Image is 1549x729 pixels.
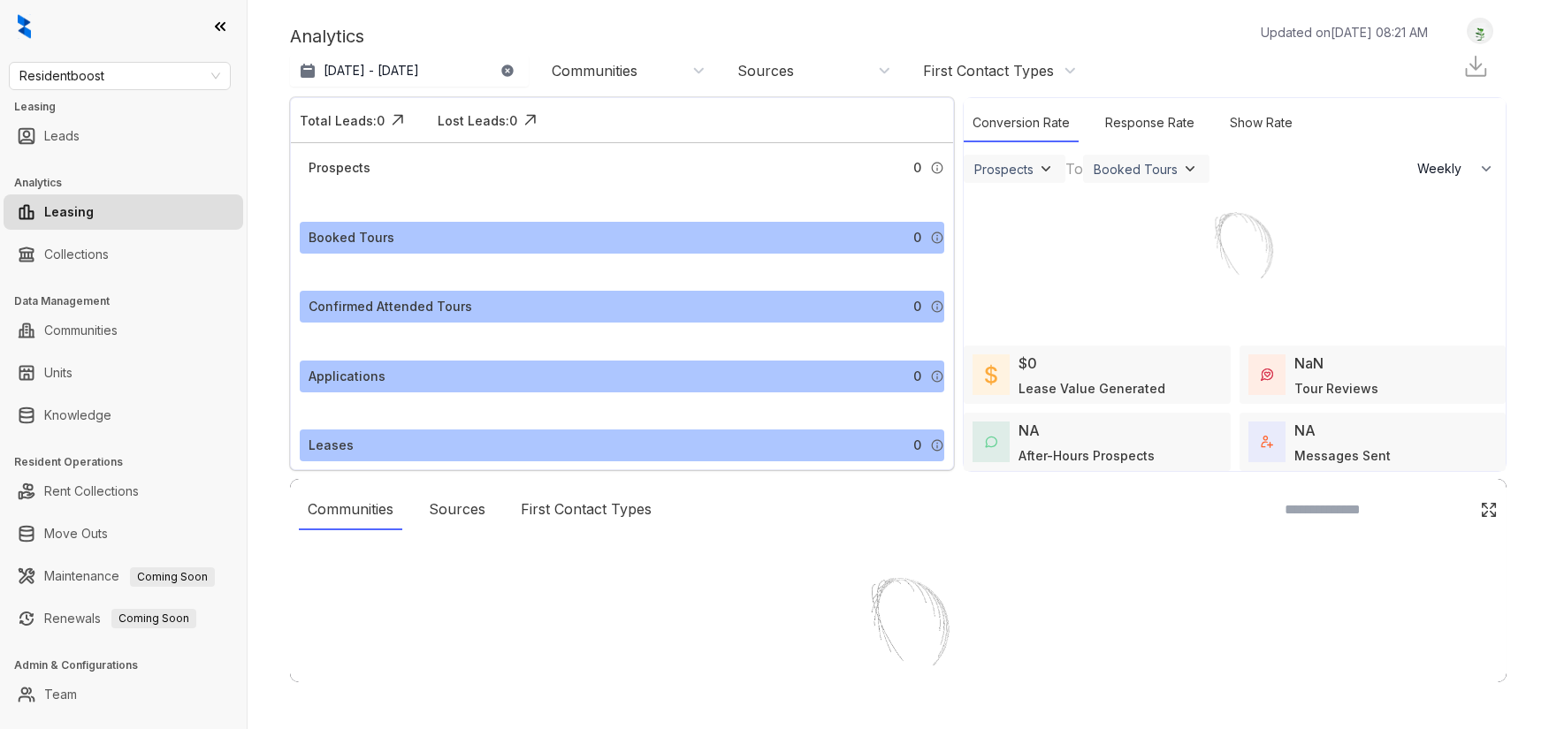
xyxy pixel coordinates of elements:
div: Lost Leads: 0 [438,111,517,130]
div: Prospects [309,158,370,178]
button: Weekly [1407,153,1506,185]
li: Move Outs [4,516,243,551]
h3: Data Management [14,293,247,309]
h3: Admin & Configurations [14,657,247,673]
li: Leasing [4,194,243,230]
span: 0 [913,436,921,455]
div: NaN [1294,353,1324,374]
img: Click Icon [1480,501,1498,519]
img: TotalFum [1261,436,1273,448]
span: 0 [913,158,921,178]
div: First Contact Types [923,61,1054,80]
img: Info [930,161,944,175]
img: Info [930,369,944,383]
li: Units [4,355,243,391]
button: [DATE] - [DATE] [290,55,529,87]
div: Conversion Rate [964,104,1079,142]
img: ViewFilterArrow [1181,160,1199,178]
a: Team [44,677,77,712]
p: Analytics [290,23,364,49]
a: Leasing [44,194,94,230]
h3: Leasing [14,99,247,115]
img: Loader [1169,185,1301,317]
a: Rent Collections [44,474,139,509]
div: Response Rate [1096,104,1203,142]
div: Communities [299,490,402,530]
div: Communities [552,61,637,80]
a: Knowledge [44,398,111,433]
p: [DATE] - [DATE] [324,62,419,80]
span: Coming Soon [130,567,215,587]
a: Units [44,355,72,391]
a: Communities [44,313,118,348]
div: First Contact Types [512,490,660,530]
img: Info [930,300,944,314]
div: Sources [737,61,794,80]
span: 0 [913,297,921,316]
a: Collections [44,237,109,272]
img: UserAvatar [1468,22,1492,41]
div: Sources [420,490,494,530]
span: Coming Soon [111,609,196,628]
span: Residentboost [19,63,220,89]
img: Click Icon [385,107,411,133]
div: Booked Tours [309,228,394,247]
div: Lease Value Generated [1019,379,1165,398]
h3: Resident Operations [14,454,247,470]
span: Weekly [1417,160,1471,178]
img: Info [930,438,944,452]
div: $0 [1019,353,1037,374]
div: Show Rate [1221,104,1301,142]
img: ViewFilterArrow [1037,160,1055,178]
img: logo [18,14,31,39]
img: AfterHoursConversations [985,436,997,449]
li: Leads [4,118,243,154]
img: SearchIcon [1443,502,1458,517]
li: Collections [4,237,243,272]
span: 0 [913,367,921,386]
div: Booked Tours [1094,162,1178,177]
li: Communities [4,313,243,348]
div: Leases [309,436,354,455]
img: LeaseValue [985,364,997,385]
img: Loader [810,541,987,718]
img: Info [930,231,944,245]
h3: Analytics [14,175,247,191]
div: NA [1019,420,1040,441]
div: To [1065,158,1083,179]
div: Messages Sent [1294,446,1391,465]
li: Rent Collections [4,474,243,509]
img: TourReviews [1261,368,1273,381]
div: After-Hours Prospects [1019,446,1155,465]
span: 0 [913,228,921,247]
div: NA [1294,420,1316,441]
li: Knowledge [4,398,243,433]
li: Renewals [4,601,243,636]
a: Move Outs [44,516,108,551]
div: Total Leads: 0 [300,111,385,130]
a: RenewalsComing Soon [44,601,196,636]
div: Prospects [974,162,1034,177]
img: Click Icon [517,107,544,133]
a: Leads [44,118,80,154]
div: Confirmed Attended Tours [309,297,472,316]
li: Team [4,677,243,712]
div: Tour Reviews [1294,379,1378,398]
li: Maintenance [4,558,243,594]
div: Applications [309,367,385,386]
p: Updated on [DATE] 08:21 AM [1261,23,1428,42]
img: Download [1462,53,1489,80]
